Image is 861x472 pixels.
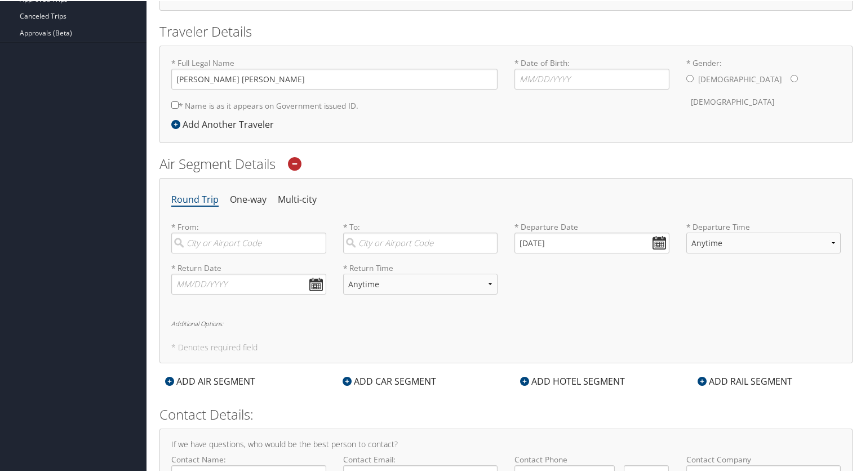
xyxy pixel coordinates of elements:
[686,74,694,81] input: * Gender:[DEMOGRAPHIC_DATA][DEMOGRAPHIC_DATA]
[171,439,841,447] h4: If we have questions, who would be the best person to contact?
[171,342,841,350] h5: * Denotes required field
[343,220,498,252] label: * To:
[686,56,841,112] label: * Gender:
[159,373,261,387] div: ADD AIR SEGMENT
[171,319,841,326] h6: Additional Options:
[514,373,631,387] div: ADD HOTEL SEGMENT
[278,189,317,209] li: Multi-city
[171,117,279,130] div: Add Another Traveler
[514,453,669,464] label: Contact Phone
[343,261,498,273] label: * Return Time
[171,273,326,293] input: MM/DD/YYYY
[514,68,669,88] input: * Date of Birth:
[686,220,841,261] label: * Departure Time
[343,231,498,252] input: City or Airport Code
[171,220,326,252] label: * From:
[159,404,853,423] h2: Contact Details:
[514,231,669,252] input: MM/DD/YYYY
[171,231,326,252] input: City or Airport Code
[791,74,798,81] input: * Gender:[DEMOGRAPHIC_DATA][DEMOGRAPHIC_DATA]
[171,189,219,209] li: Round Trip
[230,189,267,209] li: One-way
[171,94,358,115] label: * Name is as it appears on Government issued ID.
[171,68,498,88] input: * Full Legal Name
[692,373,798,387] div: ADD RAIL SEGMENT
[514,220,669,231] label: * Departure Date
[171,100,179,108] input: * Name is as it appears on Government issued ID.
[159,21,853,40] h2: Traveler Details
[171,261,326,273] label: * Return Date
[686,231,841,252] select: * Departure Time
[337,373,442,387] div: ADD CAR SEGMENT
[698,68,782,89] label: [DEMOGRAPHIC_DATA]
[691,90,774,112] label: [DEMOGRAPHIC_DATA]
[171,56,498,88] label: * Full Legal Name
[159,153,853,172] h2: Air Segment Details
[514,56,669,88] label: * Date of Birth:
